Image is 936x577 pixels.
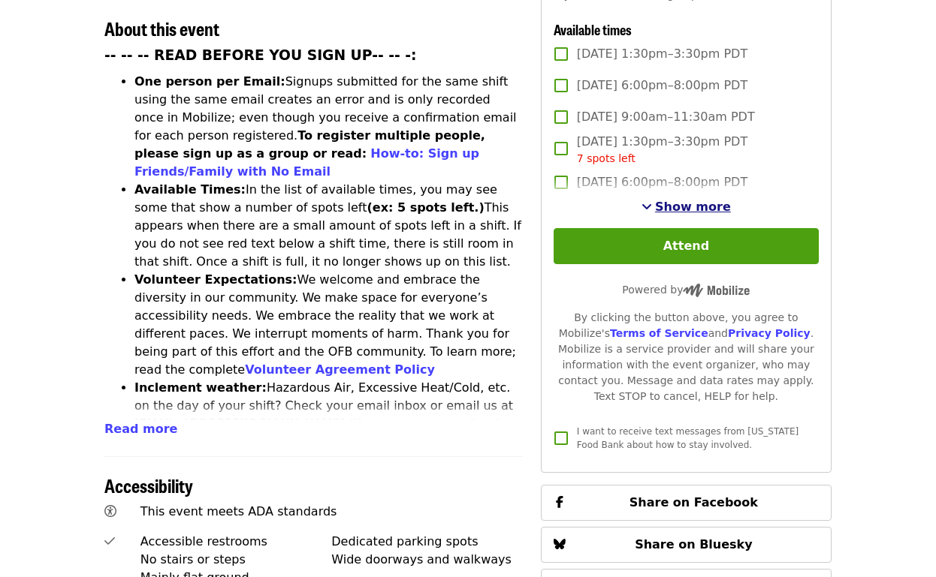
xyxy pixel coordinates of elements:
[635,537,753,551] span: Share on Bluesky
[577,426,799,450] span: I want to receive text messages from [US_STATE] Food Bank about how to stay involved.
[140,533,332,551] div: Accessible restrooms
[104,15,219,41] span: About this event
[245,362,435,377] a: Volunteer Agreement Policy
[577,45,747,63] span: [DATE] 1:30pm–3:30pm PDT
[577,77,747,95] span: [DATE] 6:00pm–8:00pm PDT
[622,284,750,296] span: Powered by
[104,422,177,436] span: Read more
[331,551,523,569] div: Wide doorways and walkways
[331,533,523,551] div: Dedicated parking spots
[134,271,523,379] li: We welcome and embrace the diversity in our community. We make space for everyone’s accessibility...
[554,20,632,39] span: Available times
[134,380,267,395] strong: Inclement weather:
[577,108,755,126] span: [DATE] 9:00am–11:30am PDT
[554,228,819,264] button: Attend
[134,73,523,181] li: Signups submitted for the same shift using the same email creates an error and is only recorded o...
[541,527,832,563] button: Share on Bluesky
[134,379,523,469] li: Hazardous Air, Excessive Heat/Cold, etc. on the day of your shift? Check your email inbox or emai...
[134,182,246,197] strong: Available Times:
[134,181,523,271] li: In the list of available times, you may see some that show a number of spots left This appears wh...
[104,472,193,498] span: Accessibility
[367,200,484,215] strong: (ex: 5 spots left.)
[104,420,177,438] button: Read more
[610,327,708,339] a: Terms of Service
[134,146,479,179] a: How-to: Sign up Friends/Family with No Email
[577,133,747,167] span: [DATE] 1:30pm–3:30pm PDT
[554,310,819,404] div: By clicking the button above, you agree to Mobilize's and . Mobilize is a service provider and wi...
[104,534,115,548] i: check icon
[577,173,747,191] span: [DATE] 6:00pm–8:00pm PDT
[134,128,485,161] strong: To register multiple people, please sign up as a group or read:
[104,47,417,63] strong: -- -- -- READ BEFORE YOU SIGN UP-- -- -:
[134,272,297,287] strong: Volunteer Expectations:
[728,327,811,339] a: Privacy Policy
[642,198,731,216] button: See more timeslots
[140,504,337,518] span: This event meets ADA standards
[134,74,285,89] strong: One person per Email:
[577,152,636,164] span: 7 spots left
[104,504,116,518] i: universal-access icon
[655,200,731,214] span: Show more
[541,485,832,521] button: Share on Facebook
[630,495,758,509] span: Share on Facebook
[683,284,750,297] img: Powered by Mobilize
[140,551,332,569] div: No stairs or steps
